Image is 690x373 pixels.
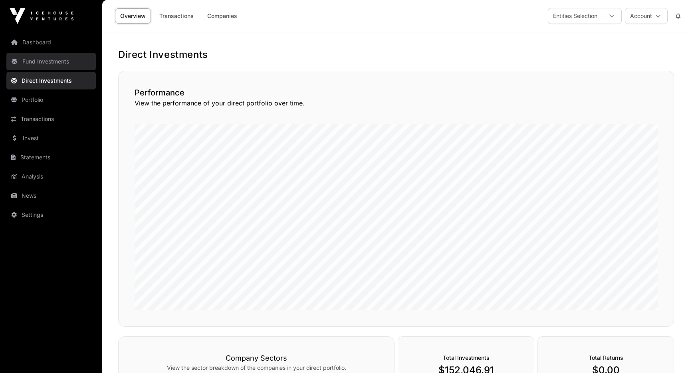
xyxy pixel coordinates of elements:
[10,8,73,24] img: Icehouse Ventures Logo
[6,72,96,89] a: Direct Investments
[6,91,96,109] a: Portfolio
[548,8,602,24] div: Entities Selection
[135,87,658,98] h2: Performance
[118,48,674,61] h1: Direct Investments
[135,353,378,364] h3: Company Sectors
[6,187,96,204] a: News
[6,206,96,224] a: Settings
[589,354,623,361] span: Total Returns
[202,8,242,24] a: Companies
[443,354,489,361] span: Total Investments
[135,98,658,108] p: View the performance of your direct portfolio over time.
[650,335,690,373] iframe: Chat Widget
[6,129,96,147] a: Invest
[6,110,96,128] a: Transactions
[115,8,151,24] a: Overview
[6,53,96,70] a: Fund Investments
[6,168,96,185] a: Analysis
[6,149,96,166] a: Statements
[6,34,96,51] a: Dashboard
[154,8,199,24] a: Transactions
[135,364,378,372] p: View the sector breakdown of the companies in your direct portfolio.
[625,8,668,24] button: Account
